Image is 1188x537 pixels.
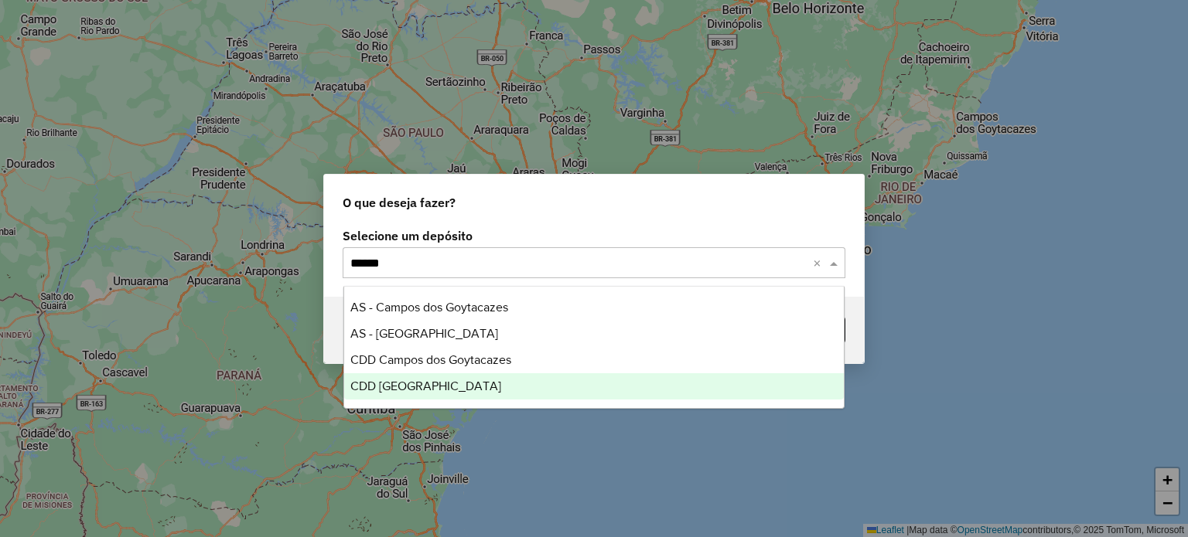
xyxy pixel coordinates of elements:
span: CDD Campos dos Goytacazes [350,353,511,366]
span: AS - Campos dos Goytacazes [350,301,508,314]
span: Clear all [813,253,826,272]
span: O que deseja fazer? [343,193,456,212]
span: CDD [GEOGRAPHIC_DATA] [350,379,501,393]
ng-dropdown-panel: Options list [343,286,845,409]
label: Selecione um depósito [343,226,845,245]
span: AS - [GEOGRAPHIC_DATA] [350,327,498,340]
